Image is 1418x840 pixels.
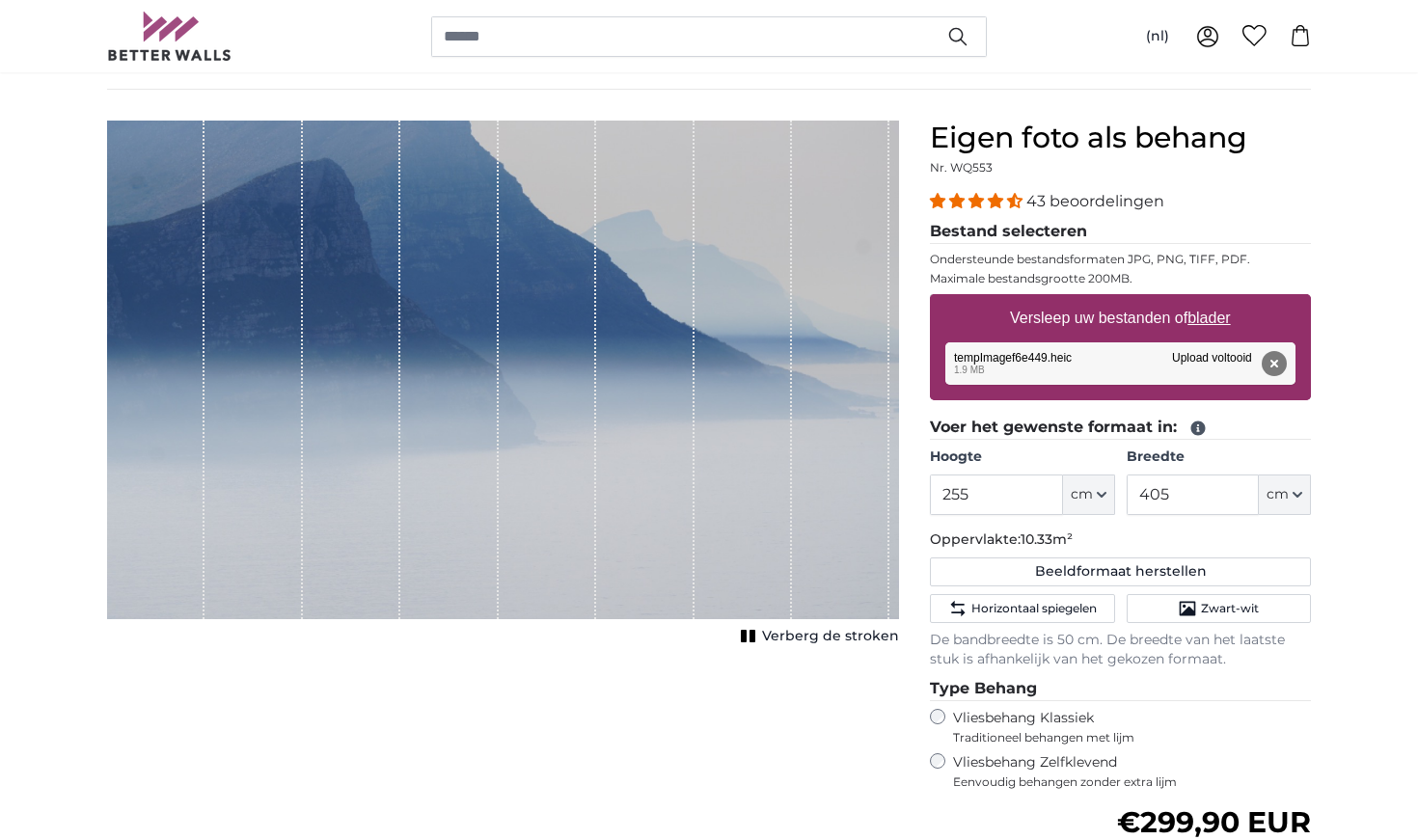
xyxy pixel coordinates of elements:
p: Maximale bestandsgrootte 200MB. [930,271,1311,286]
span: 43 beoordelingen [1026,192,1164,210]
button: Beeldformaat herstellen [930,557,1311,586]
span: Traditioneel behangen met lijm [953,730,1275,745]
div: 1 of 1 [107,121,899,650]
span: 4.40 stars [930,192,1026,210]
p: De bandbreedte is 50 cm. De breedte van het laatste stuk is afhankelijk van het gekozen formaat. [930,631,1311,669]
p: Oppervlakte: [930,530,1311,550]
button: Verberg de stroken [735,623,899,650]
label: Hoogte [930,447,1114,467]
span: Zwart-wit [1201,601,1259,616]
label: Versleep uw bestanden of [1002,299,1239,338]
button: (nl) [1131,19,1185,54]
legend: Type Behang [930,677,1311,701]
span: Verberg de stroken [762,627,899,646]
img: Betterwalls [107,12,232,61]
h1: Eigen foto als behang [930,121,1311,155]
span: Eenvoudig behangen zonder extra lijm [953,774,1311,790]
span: 10.33m² [1021,530,1073,548]
label: Vliesbehang Zelfklevend [953,753,1311,790]
span: cm [1071,485,1093,504]
button: cm [1259,474,1311,515]
label: Vliesbehang Klassiek [953,709,1275,745]
legend: Voer het gewenste formaat in: [930,416,1311,440]
button: Horizontaal spiegelen [930,594,1114,623]
span: cm [1267,485,1289,504]
button: cm [1063,474,1115,515]
span: Nr. WQ553 [930,160,993,175]
p: Ondersteunde bestandsformaten JPG, PNG, TIFF, PDF. [930,252,1311,267]
span: €299,90 EUR [1117,804,1311,840]
legend: Bestand selecteren [930,220,1311,244]
label: Breedte [1127,447,1311,467]
span: Horizontaal spiegelen [971,601,1097,616]
button: Zwart-wit [1127,594,1311,623]
u: blader [1187,310,1230,326]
